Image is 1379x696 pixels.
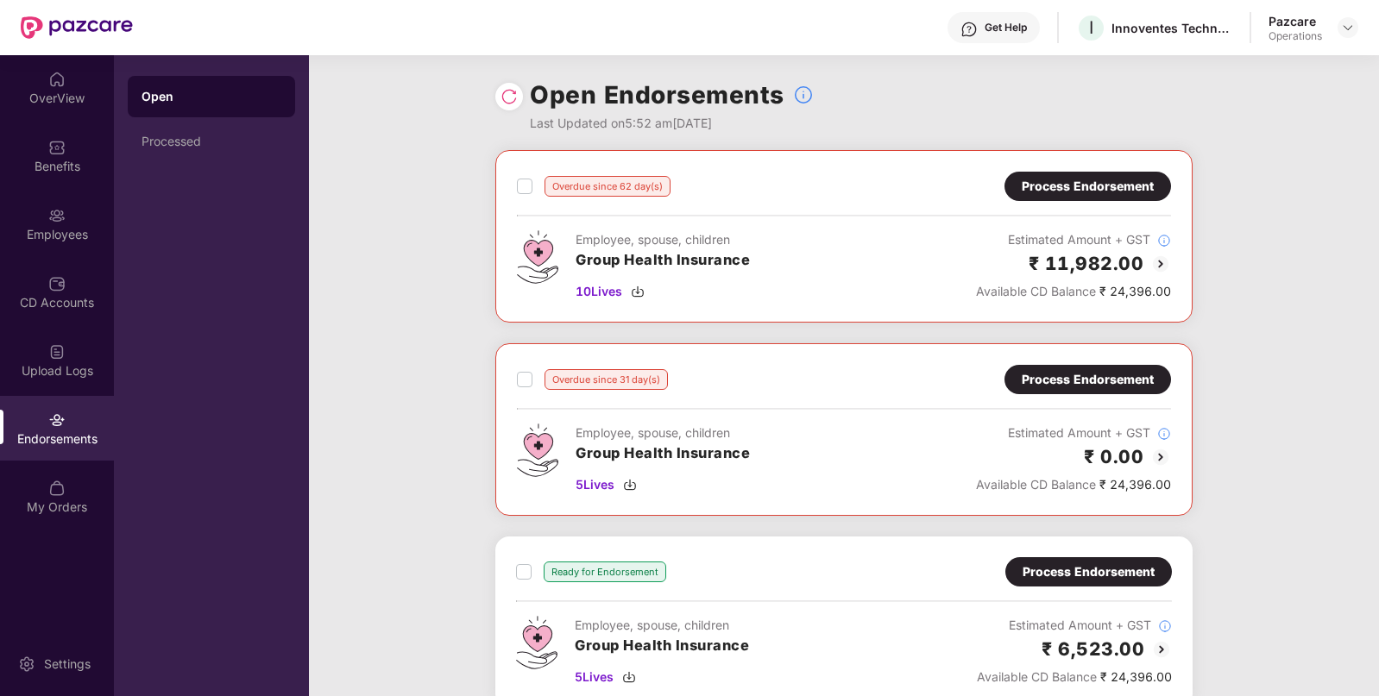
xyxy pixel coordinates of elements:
span: 10 Lives [576,282,622,301]
img: svg+xml;base64,PHN2ZyBpZD0iRW1wbG95ZWVzIiB4bWxucz0iaHR0cDovL3d3dy53My5vcmcvMjAwMC9zdmciIHdpZHRoPS... [48,207,66,224]
img: svg+xml;base64,PHN2ZyBpZD0iSW5mb18tXzMyeDMyIiBkYXRhLW5hbWU9IkluZm8gLSAzMngzMiIgeG1sbnM9Imh0dHA6Ly... [1157,427,1171,441]
div: Last Updated on 5:52 am[DATE] [530,114,814,133]
div: Employee, spouse, children [576,423,750,442]
div: ₹ 24,396.00 [976,475,1171,494]
div: Estimated Amount + GST [976,230,1171,249]
div: Operations [1269,29,1322,43]
div: ₹ 24,396.00 [977,668,1172,687]
img: svg+xml;base64,PHN2ZyBpZD0iRHJvcGRvd24tMzJ4MzIiIHhtbG5zPSJodHRwOi8vd3d3LnczLm9yZy8yMDAwL3N2ZyIgd2... [1341,21,1355,34]
img: svg+xml;base64,PHN2ZyBpZD0iSW5mb18tXzMyeDMyIiBkYXRhLW5hbWU9IkluZm8gLSAzMngzMiIgeG1sbnM9Imh0dHA6Ly... [793,85,814,105]
span: Available CD Balance [977,669,1097,684]
img: svg+xml;base64,PHN2ZyBpZD0iRG93bmxvYWQtMzJ4MzIiIHhtbG5zPSJodHRwOi8vd3d3LnczLm9yZy8yMDAwL3N2ZyIgd2... [623,478,637,492]
span: I [1089,17,1093,38]
h2: ₹ 11,982.00 [1029,249,1144,278]
h2: ₹ 6,523.00 [1042,635,1144,663]
span: Available CD Balance [976,284,1096,298]
img: svg+xml;base64,PHN2ZyBpZD0iQmVuZWZpdHMiIHhtbG5zPSJodHRwOi8vd3d3LnczLm9yZy8yMDAwL3N2ZyIgd2lkdGg9Ij... [48,139,66,156]
img: svg+xml;base64,PHN2ZyBpZD0iSW5mb18tXzMyeDMyIiBkYXRhLW5hbWU9IkluZm8gLSAzMngzMiIgeG1sbnM9Imh0dHA6Ly... [1157,234,1171,248]
span: 5 Lives [575,668,614,687]
img: svg+xml;base64,PHN2ZyBpZD0iRG93bmxvYWQtMzJ4MzIiIHhtbG5zPSJodHRwOi8vd3d3LnczLm9yZy8yMDAwL3N2ZyIgd2... [631,285,645,298]
img: svg+xml;base64,PHN2ZyBpZD0iSGVscC0zMngzMiIgeG1sbnM9Imh0dHA6Ly93d3cudzMub3JnLzIwMDAvc3ZnIiB3aWR0aD... [960,21,978,38]
img: svg+xml;base64,PHN2ZyBpZD0iSW5mb18tXzMyeDMyIiBkYXRhLW5hbWU9IkluZm8gLSAzMngzMiIgeG1sbnM9Imh0dHA6Ly... [1158,619,1172,633]
h3: Group Health Insurance [576,249,750,272]
h3: Group Health Insurance [576,442,750,465]
img: svg+xml;base64,PHN2ZyBpZD0iRG93bmxvYWQtMzJ4MzIiIHhtbG5zPSJodHRwOi8vd3d3LnczLm9yZy8yMDAwL3N2ZyIgd2... [622,670,636,684]
div: Ready for Endorsement [544,561,666,582]
h1: Open Endorsements [530,76,784,114]
img: svg+xml;base64,PHN2ZyBpZD0iQmFjay0yMHgyMCIgeG1sbnM9Imh0dHA6Ly93d3cudzMub3JnLzIwMDAvc3ZnIiB3aWR0aD... [1150,447,1171,467]
img: svg+xml;base64,PHN2ZyBpZD0iTXlfT3JkZXJzIiBkYXRhLW5hbWU9Ik15IE9yZGVycyIgeG1sbnM9Imh0dHA6Ly93d3cudz... [48,480,66,497]
img: New Pazcare Logo [21,16,133,39]
div: Process Endorsement [1022,177,1154,196]
div: Process Endorsement [1022,370,1154,389]
img: svg+xml;base64,PHN2ZyB4bWxucz0iaHR0cDovL3d3dy53My5vcmcvMjAwMC9zdmciIHdpZHRoPSI0Ny43MTQiIGhlaWdodD... [517,230,558,284]
span: 5 Lives [576,475,614,494]
div: Estimated Amount + GST [976,423,1171,442]
img: svg+xml;base64,PHN2ZyBpZD0iQmFjay0yMHgyMCIgeG1sbnM9Imh0dHA6Ly93d3cudzMub3JnLzIwMDAvc3ZnIiB3aWR0aD... [1150,254,1171,274]
img: svg+xml;base64,PHN2ZyBpZD0iVXBsb2FkX0xvZ3MiIGRhdGEtbmFtZT0iVXBsb2FkIExvZ3MiIHhtbG5zPSJodHRwOi8vd3... [48,343,66,361]
div: Processed [142,135,281,148]
img: svg+xml;base64,PHN2ZyBpZD0iU2V0dGluZy0yMHgyMCIgeG1sbnM9Imh0dHA6Ly93d3cudzMub3JnLzIwMDAvc3ZnIiB3aW... [18,655,35,673]
div: Open [142,88,281,105]
div: Employee, spouse, children [576,230,750,249]
div: Overdue since 62 day(s) [545,176,671,197]
img: svg+xml;base64,PHN2ZyBpZD0iRW5kb3JzZW1lbnRzIiB4bWxucz0iaHR0cDovL3d3dy53My5vcmcvMjAwMC9zdmciIHdpZH... [48,411,66,429]
img: svg+xml;base64,PHN2ZyBpZD0iSG9tZSIgeG1sbnM9Imh0dHA6Ly93d3cudzMub3JnLzIwMDAvc3ZnIiB3aWR0aD0iMjAiIG... [48,71,66,88]
img: svg+xml;base64,PHN2ZyB4bWxucz0iaHR0cDovL3d3dy53My5vcmcvMjAwMC9zdmciIHdpZHRoPSI0Ny43MTQiIGhlaWdodD... [517,423,558,477]
div: Estimated Amount + GST [977,616,1172,635]
div: Pazcare [1269,13,1322,29]
div: Employee, spouse, children [575,616,749,635]
div: Get Help [985,21,1027,34]
img: svg+xml;base64,PHN2ZyB4bWxucz0iaHR0cDovL3d3dy53My5vcmcvMjAwMC9zdmciIHdpZHRoPSI0Ny43MTQiIGhlaWdodD... [516,616,557,669]
div: Innoventes Technologies India Private Limited [1111,20,1232,36]
div: Settings [39,655,96,673]
div: Process Endorsement [1023,562,1155,581]
img: svg+xml;base64,PHN2ZyBpZD0iQmFjay0yMHgyMCIgeG1sbnM9Imh0dHA6Ly93d3cudzMub3JnLzIwMDAvc3ZnIiB3aWR0aD... [1151,639,1172,660]
img: svg+xml;base64,PHN2ZyBpZD0iUmVsb2FkLTMyeDMyIiB4bWxucz0iaHR0cDovL3d3dy53My5vcmcvMjAwMC9zdmciIHdpZH... [501,88,518,105]
div: Overdue since 31 day(s) [545,369,668,390]
img: svg+xml;base64,PHN2ZyBpZD0iQ0RfQWNjb3VudHMiIGRhdGEtbmFtZT0iQ0QgQWNjb3VudHMiIHhtbG5zPSJodHRwOi8vd3... [48,275,66,292]
h3: Group Health Insurance [575,635,749,657]
h2: ₹ 0.00 [1084,442,1143,471]
span: Available CD Balance [976,477,1096,492]
div: ₹ 24,396.00 [976,282,1171,301]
